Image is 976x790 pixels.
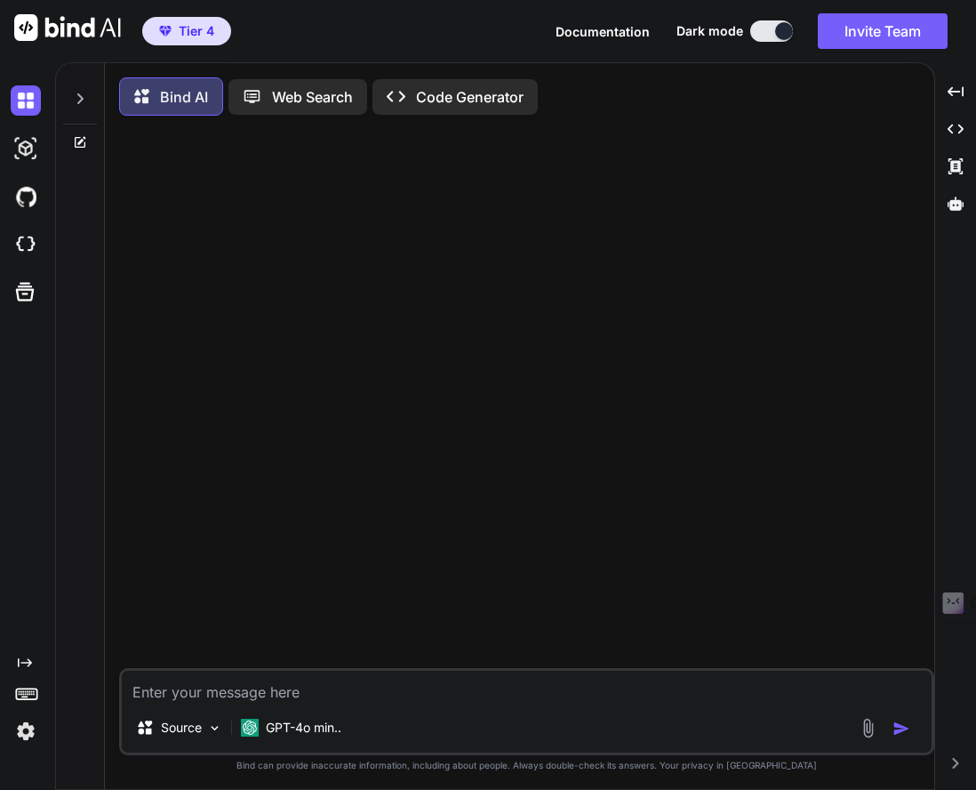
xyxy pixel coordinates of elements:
p: Web Search [272,86,353,108]
button: premiumTier 4 [142,17,231,45]
img: darkAi-studio [11,133,41,164]
img: premium [159,26,172,36]
span: Dark mode [676,22,743,40]
span: Documentation [556,24,650,39]
button: Documentation [556,22,650,41]
img: GPT-4o mini [241,719,259,737]
img: cloudideIcon [11,230,41,260]
img: githubDark [11,181,41,212]
p: Bind can provide inaccurate information, including about people. Always double-check its answers.... [119,759,934,772]
span: Tier 4 [179,22,214,40]
p: GPT-4o min.. [266,719,341,737]
p: Code Generator [416,86,524,108]
button: Invite Team [818,13,948,49]
img: attachment [858,718,878,738]
img: darkChat [11,85,41,116]
img: Pick Models [207,721,222,736]
img: settings [11,716,41,746]
img: Bind AI [14,14,121,41]
img: icon [892,720,910,738]
p: Source [161,719,202,737]
p: Bind AI [160,86,208,108]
